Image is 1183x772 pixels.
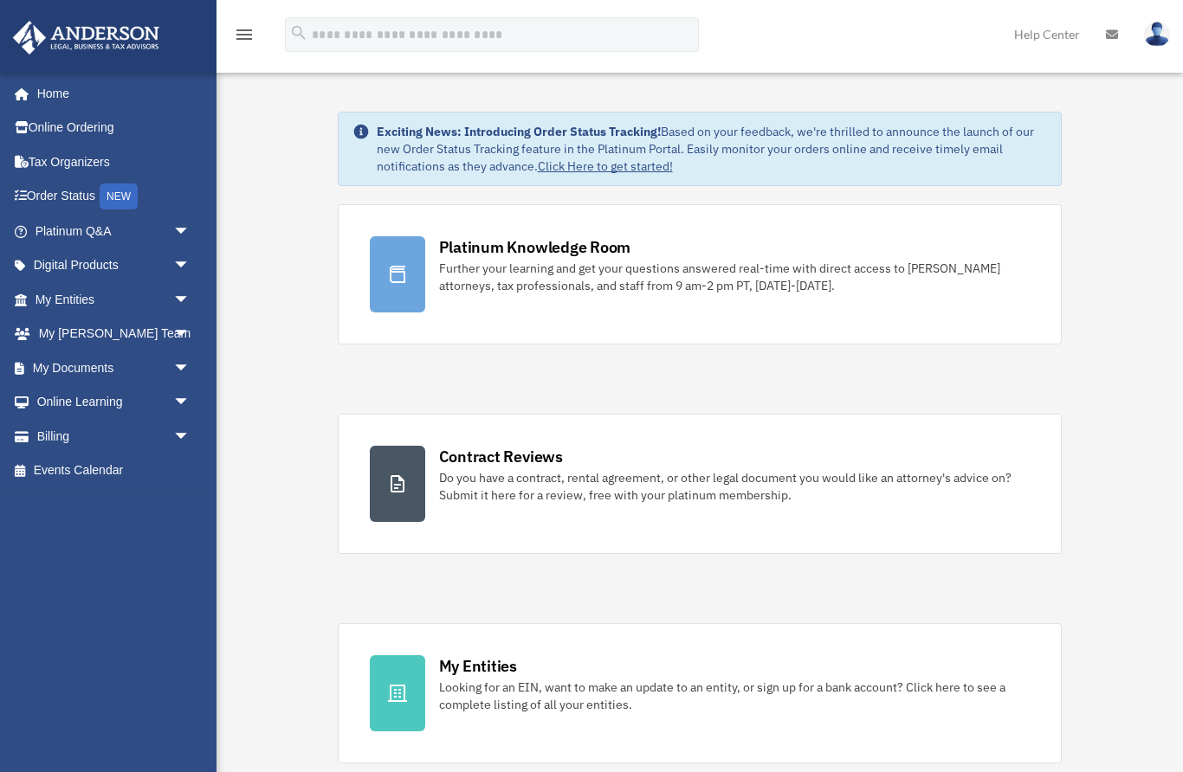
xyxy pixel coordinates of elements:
[439,469,1031,504] div: Do you have a contract, rental agreement, or other legal document you would like an attorney's ad...
[439,655,517,677] div: My Entities
[12,454,217,488] a: Events Calendar
[173,282,208,318] span: arrow_drop_down
[173,214,208,249] span: arrow_drop_down
[439,260,1031,294] div: Further your learning and get your questions answered real-time with direct access to [PERSON_NAM...
[338,204,1063,344] a: Platinum Knowledge Room Further your learning and get your questions answered real-time with dire...
[439,236,631,258] div: Platinum Knowledge Room
[173,419,208,454] span: arrow_drop_down
[173,385,208,421] span: arrow_drop_down
[12,179,217,215] a: Order StatusNEW
[8,21,165,55] img: Anderson Advisors Platinum Portal
[338,414,1063,554] a: Contract Reviews Do you have a contract, rental agreement, or other legal document you would like...
[377,123,1048,175] div: Based on your feedback, we're thrilled to announce the launch of our new Order Status Tracking fe...
[173,248,208,284] span: arrow_drop_down
[12,419,217,454] a: Billingarrow_drop_down
[173,351,208,386] span: arrow_drop_down
[289,23,308,42] i: search
[234,24,255,45] i: menu
[338,623,1063,763] a: My Entities Looking for an EIN, want to make an update to an entity, or sign up for a bank accoun...
[12,282,217,317] a: My Entitiesarrow_drop_down
[12,248,217,283] a: Digital Productsarrow_drop_down
[12,76,208,111] a: Home
[12,385,217,420] a: Online Learningarrow_drop_down
[173,317,208,352] span: arrow_drop_down
[100,183,138,209] div: NEW
[439,446,563,467] div: Contract Reviews
[12,351,217,385] a: My Documentsarrow_drop_down
[234,30,255,45] a: menu
[439,679,1031,713] div: Looking for an EIN, want to make an update to an entity, or sign up for a bank account? Click her...
[377,124,661,139] strong: Exciting News: Introducing Order Status Tracking!
[538,158,673,174] a: Click Here to get started!
[12,111,217,145] a: Online Ordering
[1144,22,1170,47] img: User Pic
[12,145,217,179] a: Tax Organizers
[12,317,217,351] a: My [PERSON_NAME] Teamarrow_drop_down
[12,214,217,248] a: Platinum Q&Aarrow_drop_down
